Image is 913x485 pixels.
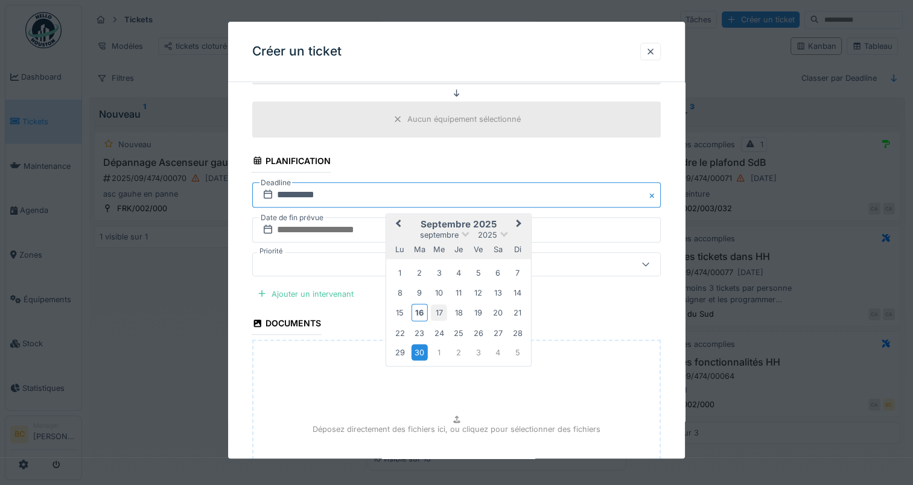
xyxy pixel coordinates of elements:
div: lundi [392,241,408,258]
button: Close [647,182,661,208]
div: Choose lundi 15 septembre 2025 [392,305,408,321]
div: Choose mardi 16 septembre 2025 [412,304,428,322]
label: Date de fin prévue [259,211,325,224]
div: Choose dimanche 21 septembre 2025 [509,305,526,321]
span: 2025 [478,230,497,239]
div: Planification [252,152,331,173]
h2: septembre 2025 [386,218,531,229]
div: dimanche [509,241,526,258]
div: Documents [252,314,321,335]
div: Choose dimanche 5 octobre 2025 [509,344,526,361]
div: Choose samedi 27 septembre 2025 [489,325,506,341]
div: Aucun équipement sélectionné [407,114,521,125]
div: mardi [412,241,428,258]
div: Choose jeudi 18 septembre 2025 [450,305,466,321]
div: Choose mardi 9 septembre 2025 [412,285,428,301]
div: Choose jeudi 25 septembre 2025 [450,325,466,341]
button: Previous Month [387,215,407,234]
label: Deadline [259,176,292,189]
div: mercredi [431,241,447,258]
div: Choose lundi 8 septembre 2025 [392,285,408,301]
div: Choose vendredi 19 septembre 2025 [470,305,486,321]
div: Choose jeudi 11 septembre 2025 [450,285,466,301]
div: Choose lundi 22 septembre 2025 [392,325,408,341]
div: Month septembre, 2025 [390,263,527,362]
h3: Créer un ticket [252,44,342,59]
div: Choose jeudi 2 octobre 2025 [450,344,466,361]
div: Choose mardi 2 septembre 2025 [412,265,428,281]
div: Choose dimanche 28 septembre 2025 [509,325,526,341]
div: Choose vendredi 3 octobre 2025 [470,344,486,361]
div: Choose mercredi 24 septembre 2025 [431,325,447,341]
div: Choose mardi 23 septembre 2025 [412,325,428,341]
div: Choose samedi 4 octobre 2025 [489,344,506,361]
label: Priorité [257,246,285,256]
div: Choose vendredi 26 septembre 2025 [470,325,486,341]
div: vendredi [470,241,486,258]
div: Choose lundi 29 septembre 2025 [392,344,408,361]
span: septembre [420,230,459,239]
button: Next Month [511,215,530,234]
div: Choose samedi 13 septembre 2025 [489,285,506,301]
div: Choose mercredi 17 septembre 2025 [431,305,447,321]
p: Déposez directement des fichiers ici, ou cliquez pour sélectionner des fichiers [313,423,600,435]
div: samedi [489,241,506,258]
div: Choose jeudi 4 septembre 2025 [450,265,466,281]
div: Ajouter un intervenant [252,286,358,302]
div: Choose vendredi 5 septembre 2025 [470,265,486,281]
div: Choose mercredi 1 octobre 2025 [431,344,447,361]
div: Choose dimanche 7 septembre 2025 [509,265,526,281]
div: jeudi [450,241,466,258]
div: Choose mercredi 10 septembre 2025 [431,285,447,301]
div: Choose mercredi 3 septembre 2025 [431,265,447,281]
div: Choose lundi 1 septembre 2025 [392,265,408,281]
div: Choose samedi 20 septembre 2025 [489,305,506,321]
div: Choose samedi 6 septembre 2025 [489,265,506,281]
div: Choose dimanche 14 septembre 2025 [509,285,526,301]
div: Choose mardi 30 septembre 2025 [412,344,428,361]
div: Choose vendredi 12 septembre 2025 [470,285,486,301]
